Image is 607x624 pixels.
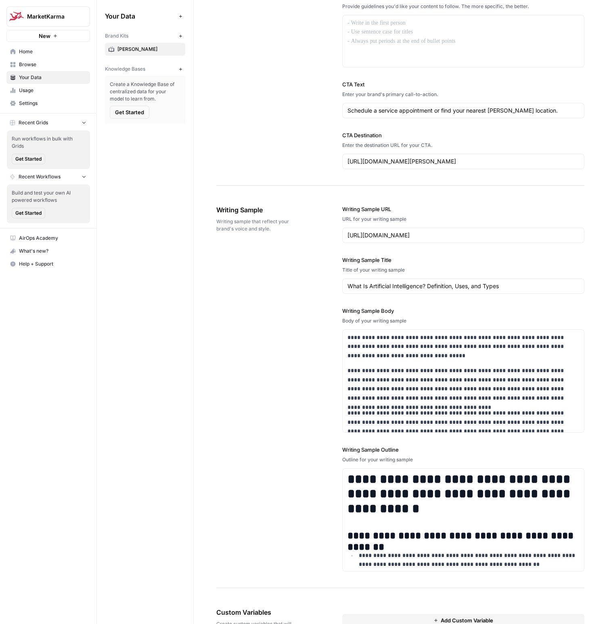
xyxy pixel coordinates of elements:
[6,245,90,258] button: What's new?
[6,71,90,84] a: Your Data
[342,456,584,463] div: Outline for your writing sample
[347,231,579,239] input: www.sundaysoccer.com/game-day
[216,607,297,617] span: Custom Variables
[19,87,86,94] span: Usage
[19,61,86,68] span: Browse
[12,208,45,218] button: Get Started
[12,135,85,150] span: Run workflows in bulk with Grids
[6,232,90,245] a: AirOps Academy
[6,97,90,110] a: Settings
[12,154,45,164] button: Get Started
[6,6,90,27] button: Workspace: MarketKarma
[6,45,90,58] a: Home
[105,65,145,73] span: Knowledge Bases
[19,173,61,180] span: Recent Workflows
[342,3,584,10] div: Provide guidelines you'd like your content to follow. The more specific, the better.
[19,119,48,126] span: Recent Grids
[347,107,579,115] input: Gear up and get in the game with Sunday Soccer!
[19,48,86,55] span: Home
[27,13,76,21] span: MarketKarma
[110,81,180,103] span: Create a Knowledge Base of centralized data for your model to learn from.
[19,260,86,268] span: Help + Support
[6,258,90,270] button: Help + Support
[6,58,90,71] a: Browse
[9,9,24,24] img: MarketKarma Logo
[342,91,584,98] div: Enter your brand's primary call-to-action.
[115,108,144,116] span: Get Started
[105,11,176,21] span: Your Data
[15,155,42,163] span: Get Started
[19,100,86,107] span: Settings
[342,317,584,325] div: Body of your writing sample
[39,32,50,40] span: New
[342,446,584,454] label: Writing Sample Outline
[342,216,584,223] div: URL for your writing sample
[110,106,149,119] button: Get Started
[6,30,90,42] button: New
[342,205,584,213] label: Writing Sample URL
[342,80,584,88] label: CTA Text
[105,32,128,40] span: Brand Kits
[347,282,579,290] input: Game Day Gear Guide
[105,43,185,56] a: [PERSON_NAME]
[6,84,90,97] a: Usage
[12,189,85,204] span: Build and test your own AI powered workflows
[216,205,297,215] span: Writing Sample
[7,245,90,257] div: What's new?
[342,256,584,264] label: Writing Sample Title
[19,235,86,242] span: AirOps Academy
[216,218,297,232] span: Writing sample that reflect your brand's voice and style.
[6,117,90,129] button: Recent Grids
[19,74,86,81] span: Your Data
[347,157,579,165] input: www.sundaysoccer.com/gearup
[117,46,182,53] span: [PERSON_NAME]
[342,266,584,274] div: Title of your writing sample
[15,209,42,217] span: Get Started
[6,171,90,183] button: Recent Workflows
[342,142,584,149] div: Enter the destination URL for your CTA.
[342,307,584,315] label: Writing Sample Body
[342,131,584,139] label: CTA Destination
